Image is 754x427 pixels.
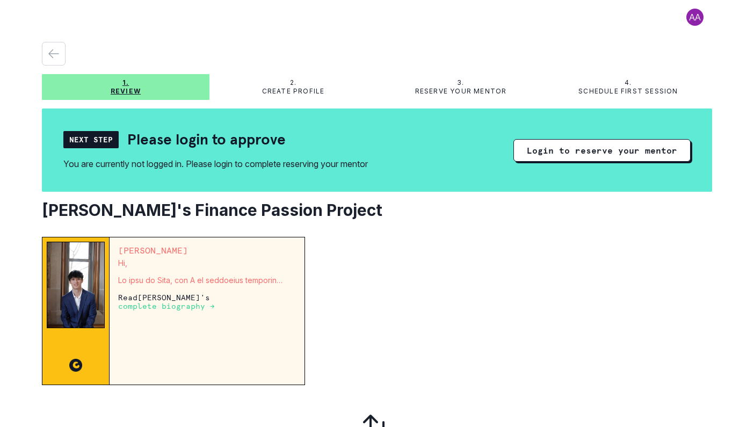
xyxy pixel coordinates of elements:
[127,130,286,149] h2: Please login to approve
[118,259,296,267] p: Hi,
[47,242,105,328] img: Mentor Image
[625,78,632,87] p: 4.
[122,78,129,87] p: 1.
[578,87,678,96] p: Schedule first session
[457,78,464,87] p: 3.
[118,301,215,310] a: complete biography →
[42,200,712,220] h2: [PERSON_NAME]'s Finance Passion Project
[262,87,325,96] p: Create profile
[118,246,296,255] p: [PERSON_NAME]
[118,293,296,310] p: Read [PERSON_NAME] 's
[678,9,712,26] button: profile picture
[111,87,141,96] p: Review
[513,139,691,162] button: Login to reserve your mentor
[63,131,119,148] div: Next Step
[69,359,82,372] img: CC image
[290,78,296,87] p: 2.
[118,302,215,310] p: complete biography →
[415,87,507,96] p: Reserve your mentor
[63,157,368,170] div: You are currently not logged in. Please login to complete reserving your mentor
[118,276,296,285] p: Lo ipsu do Sita, con A el seddoeius temporin Utlaboree dol Magnaali Enimadm veni q nostr ex Ullam...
